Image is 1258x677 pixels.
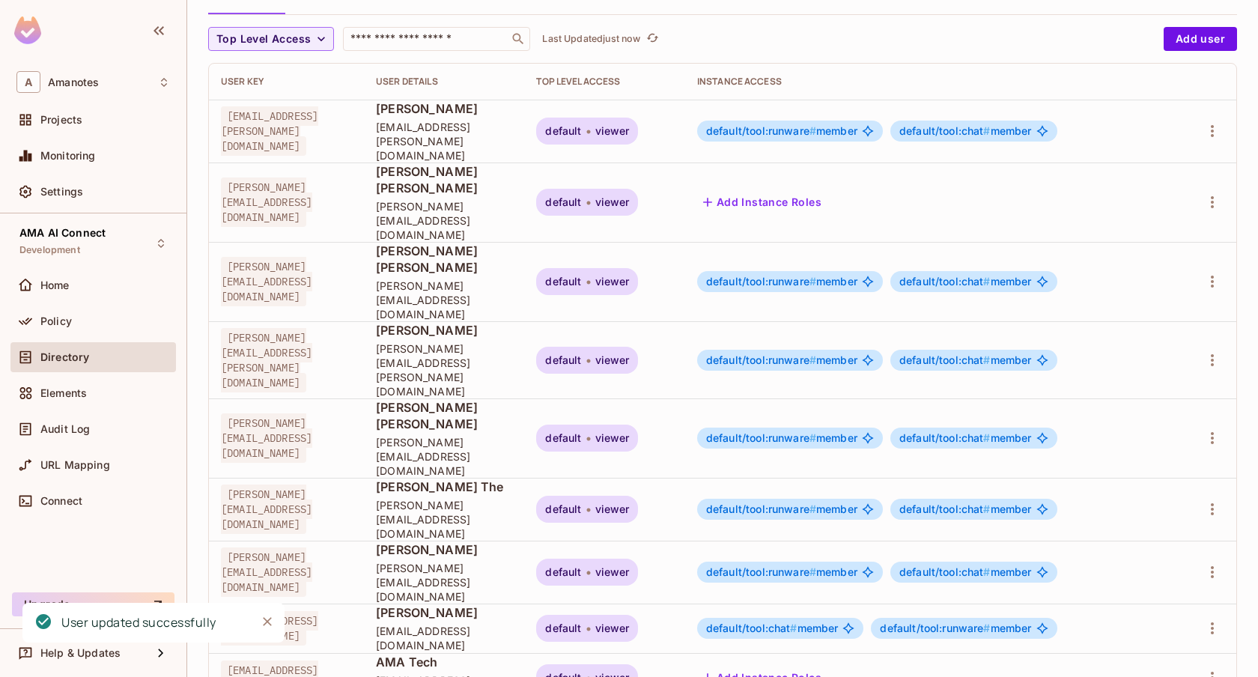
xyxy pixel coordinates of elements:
[40,279,70,291] span: Home
[376,163,512,196] span: [PERSON_NAME] [PERSON_NAME]
[376,541,512,558] span: [PERSON_NAME]
[595,566,630,578] span: viewer
[256,610,279,633] button: Close
[376,399,512,432] span: [PERSON_NAME] [PERSON_NAME]
[640,30,661,48] span: Click to refresh data
[40,114,82,126] span: Projects
[983,353,990,366] span: #
[809,124,816,137] span: #
[983,565,990,578] span: #
[221,76,352,88] div: User Key
[880,622,990,634] span: default/tool:runware
[376,604,512,621] span: [PERSON_NAME]
[545,566,581,578] span: default
[899,503,991,515] span: default/tool:chat
[595,276,630,288] span: viewer
[643,30,661,48] button: refresh
[706,432,857,444] span: member
[40,423,90,435] span: Audit Log
[376,654,512,670] span: AMA Tech
[221,485,312,534] span: [PERSON_NAME][EMAIL_ADDRESS][DOMAIN_NAME]
[706,503,857,515] span: member
[983,124,990,137] span: #
[706,353,816,366] span: default/tool:runware
[376,199,512,242] span: [PERSON_NAME][EMAIL_ADDRESS][DOMAIN_NAME]
[899,565,991,578] span: default/tool:chat
[899,275,991,288] span: default/tool:chat
[545,432,581,444] span: default
[595,196,630,208] span: viewer
[809,275,816,288] span: #
[790,622,797,634] span: #
[545,622,581,634] span: default
[376,76,512,88] div: User Details
[542,33,640,45] p: Last Updated just now
[40,351,89,363] span: Directory
[40,387,87,399] span: Elements
[221,328,312,392] span: [PERSON_NAME][EMAIL_ADDRESS][PERSON_NAME][DOMAIN_NAME]
[221,177,312,227] span: [PERSON_NAME][EMAIL_ADDRESS][DOMAIN_NAME]
[706,275,816,288] span: default/tool:runware
[595,125,630,137] span: viewer
[809,565,816,578] span: #
[706,354,857,366] span: member
[706,622,839,634] span: member
[646,31,659,46] span: refresh
[809,431,816,444] span: #
[19,227,106,239] span: AMA AI Connect
[216,30,311,49] span: Top Level Access
[899,124,991,137] span: default/tool:chat
[899,276,1032,288] span: member
[899,354,1032,366] span: member
[376,624,512,652] span: [EMAIL_ADDRESS][DOMAIN_NAME]
[595,503,630,515] span: viewer
[706,125,857,137] span: member
[376,561,512,604] span: [PERSON_NAME][EMAIL_ADDRESS][DOMAIN_NAME]
[899,431,991,444] span: default/tool:chat
[221,257,312,306] span: [PERSON_NAME][EMAIL_ADDRESS][DOMAIN_NAME]
[706,431,816,444] span: default/tool:runware
[40,150,96,162] span: Monitoring
[376,100,512,117] span: [PERSON_NAME]
[221,413,312,463] span: [PERSON_NAME][EMAIL_ADDRESS][DOMAIN_NAME]
[376,498,512,541] span: [PERSON_NAME][EMAIL_ADDRESS][DOMAIN_NAME]
[1164,27,1237,51] button: Add user
[61,613,216,632] div: User updated successfully
[48,76,99,88] span: Workspace: Amanotes
[899,566,1032,578] span: member
[40,495,82,507] span: Connect
[595,432,630,444] span: viewer
[899,125,1032,137] span: member
[545,354,581,366] span: default
[899,353,991,366] span: default/tool:chat
[706,566,857,578] span: member
[40,459,110,471] span: URL Mapping
[706,565,816,578] span: default/tool:runware
[40,315,72,327] span: Policy
[697,190,827,214] button: Add Instance Roles
[208,27,334,51] button: Top Level Access
[697,76,1163,88] div: Instance Access
[706,622,797,634] span: default/tool:chat
[983,622,990,634] span: #
[899,432,1032,444] span: member
[14,16,41,44] img: SReyMgAAAABJRU5ErkJggg==
[706,276,857,288] span: member
[16,71,40,93] span: A
[983,431,990,444] span: #
[809,503,816,515] span: #
[880,622,1031,634] span: member
[376,322,512,338] span: [PERSON_NAME]
[376,435,512,478] span: [PERSON_NAME][EMAIL_ADDRESS][DOMAIN_NAME]
[376,279,512,321] span: [PERSON_NAME][EMAIL_ADDRESS][DOMAIN_NAME]
[376,120,512,163] span: [EMAIL_ADDRESS][PERSON_NAME][DOMAIN_NAME]
[899,503,1032,515] span: member
[545,125,581,137] span: default
[983,275,990,288] span: #
[376,479,512,495] span: [PERSON_NAME] The
[545,196,581,208] span: default
[595,354,630,366] span: viewer
[809,353,816,366] span: #
[221,547,312,597] span: [PERSON_NAME][EMAIL_ADDRESS][DOMAIN_NAME]
[536,76,672,88] div: Top Level Access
